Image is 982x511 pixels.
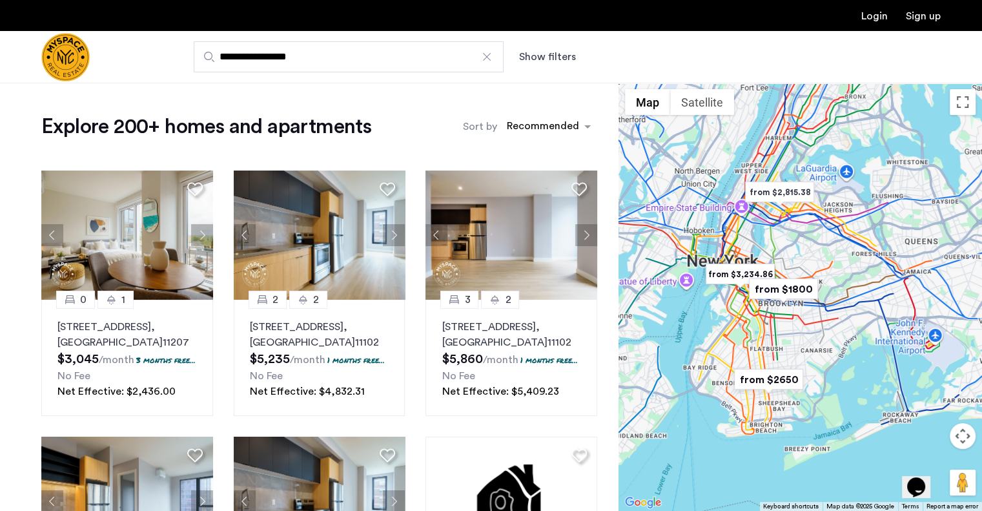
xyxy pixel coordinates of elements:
[505,118,579,137] div: Recommended
[520,355,577,366] p: 1 months free...
[729,365,808,394] div: from $2650
[861,11,888,21] a: Login
[442,353,482,366] span: $5,860
[41,224,63,246] button: Previous apartment
[826,503,894,510] span: Map data ©2025 Google
[234,224,256,246] button: Previous apartment
[234,300,405,416] a: 22[STREET_ADDRESS], [GEOGRAPHIC_DATA]111021 months free...No FeeNet Effective: $4,832.31
[464,292,470,308] span: 3
[57,371,90,381] span: No Fee
[234,171,405,300] img: 1997_638519968035243270.png
[500,115,597,138] ng-select: sort-apartment
[425,300,597,416] a: 32[STREET_ADDRESS], [GEOGRAPHIC_DATA]111021 months free...No FeeNet Effective: $5,409.23
[80,292,87,308] span: 0
[250,353,290,366] span: $5,235
[463,119,497,134] label: Sort by
[194,41,504,72] input: Apartment Search
[625,89,670,115] button: Show street map
[442,371,475,381] span: No Fee
[744,275,823,304] div: from $1800
[425,171,597,300] img: 1997_638519968069068022.png
[926,502,978,511] a: Report a map error
[250,386,365,397] span: Net Effective: $4,832.31
[57,386,176,397] span: Net Effective: $2,436.00
[57,353,99,366] span: $3,045
[505,292,511,308] span: 2
[41,114,371,140] h1: Explore 200+ homes and apartments
[763,502,819,511] button: Keyboard shortcuts
[442,319,581,350] p: [STREET_ADDRESS] 11102
[191,224,213,246] button: Next apartment
[272,292,278,308] span: 2
[41,33,90,81] img: logo
[622,494,664,511] a: Open this area in Google Maps (opens a new window)
[327,355,385,366] p: 1 months free...
[902,502,919,511] a: Terms (opens in new tab)
[250,319,389,350] p: [STREET_ADDRESS] 11102
[41,300,213,416] a: 01[STREET_ADDRESS], [GEOGRAPHIC_DATA]112073 months free...No FeeNet Effective: $2,436.00
[906,11,941,21] a: Registration
[136,355,196,366] p: 3 months free...
[902,459,943,498] iframe: chat widget
[41,33,90,81] a: Cazamio Logo
[250,371,283,381] span: No Fee
[482,355,518,365] sub: /month
[57,319,197,350] p: [STREET_ADDRESS] 11207
[950,89,976,115] button: Toggle fullscreen view
[519,49,576,65] button: Show or hide filters
[121,292,125,308] span: 1
[41,171,213,300] img: 1997_638519001096654587.png
[442,386,558,397] span: Net Effective: $5,409.23
[425,224,447,246] button: Previous apartment
[383,224,405,246] button: Next apartment
[701,260,780,289] div: from $3,234.86
[575,224,597,246] button: Next apartment
[313,292,319,308] span: 2
[950,423,976,449] button: Map camera controls
[622,494,664,511] img: Google
[99,355,134,365] sub: /month
[670,89,734,115] button: Show satellite imagery
[950,470,976,495] button: Drag Pegman onto the map to open Street View
[290,355,325,365] sub: /month
[740,178,819,207] div: from $2,815.38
